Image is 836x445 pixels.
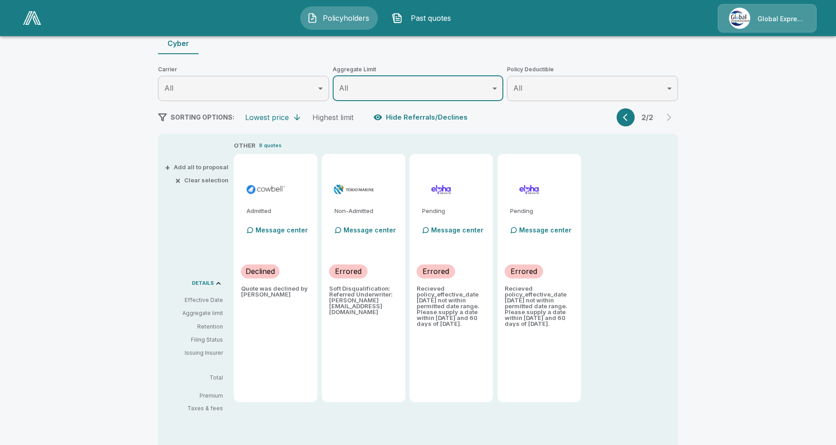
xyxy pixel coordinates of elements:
[423,266,449,277] p: Errored
[23,11,41,25] img: AA Logo
[718,4,817,32] a: Agency IconGlobal Express Underwriters
[246,208,310,214] p: Admitted
[167,164,228,170] button: +Add all to proposal
[165,164,170,170] span: +
[505,286,574,327] p: Recieved policy_effective_date [DATE] not within permitted date range. Please supply a date withi...
[255,225,308,235] p: Message center
[165,296,223,304] p: Effective Date
[417,286,486,327] p: Recieved policy_effective_date [DATE] not within permitted date range. Please supply a date withi...
[245,183,287,196] img: cowbellp100
[165,336,223,344] p: Filing Status
[420,183,462,196] img: elphacyberstandard
[177,177,228,183] button: ×Clear selection
[392,13,403,23] img: Past quotes Icon
[372,109,471,126] button: Hide Referrals/Declines
[321,13,371,23] span: Policyholders
[511,266,537,277] p: Errored
[508,183,550,196] img: elphacyberenhanced
[431,225,483,235] p: Message center
[192,281,214,286] p: DETAILS
[241,286,310,297] p: Quote was declined by [PERSON_NAME]
[234,141,255,150] p: OTHER
[757,14,805,23] p: Global Express Underwriters
[165,375,230,380] p: Total
[638,114,656,121] p: 2 / 2
[246,266,275,277] p: Declined
[333,65,504,74] span: Aggregate Limit
[307,13,318,23] img: Policyholders Icon
[339,83,348,93] span: All
[422,208,486,214] p: Pending
[259,142,262,149] p: 8
[165,406,230,411] p: Taxes & fees
[334,208,398,214] p: Non-Admitted
[164,83,173,93] span: All
[158,32,199,54] button: Cyber
[729,8,750,29] img: Agency Icon
[300,6,378,30] button: Policyholders IconPolicyholders
[245,113,289,122] div: Lowest price
[158,65,329,74] span: Carrier
[406,13,456,23] span: Past quotes
[507,65,678,74] span: Policy Deductible
[329,286,398,315] p: Soft Disqualification: Referred Underwriter: [PERSON_NAME] [EMAIL_ADDRESS][DOMAIN_NAME]
[335,266,362,277] p: Errored
[344,225,396,235] p: Message center
[333,183,375,196] img: tmhcccyber
[510,208,574,214] p: Pending
[165,349,223,357] p: Issuing Insurer
[165,309,223,317] p: Aggregate limit
[385,6,463,30] button: Past quotes IconPast quotes
[165,393,230,399] p: Premium
[513,83,522,93] span: All
[175,177,181,183] span: ×
[171,113,234,121] span: SORTING OPTIONS:
[519,225,571,235] p: Message center
[312,113,353,122] div: Highest limit
[264,142,282,149] p: quotes
[165,323,223,331] p: Retention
